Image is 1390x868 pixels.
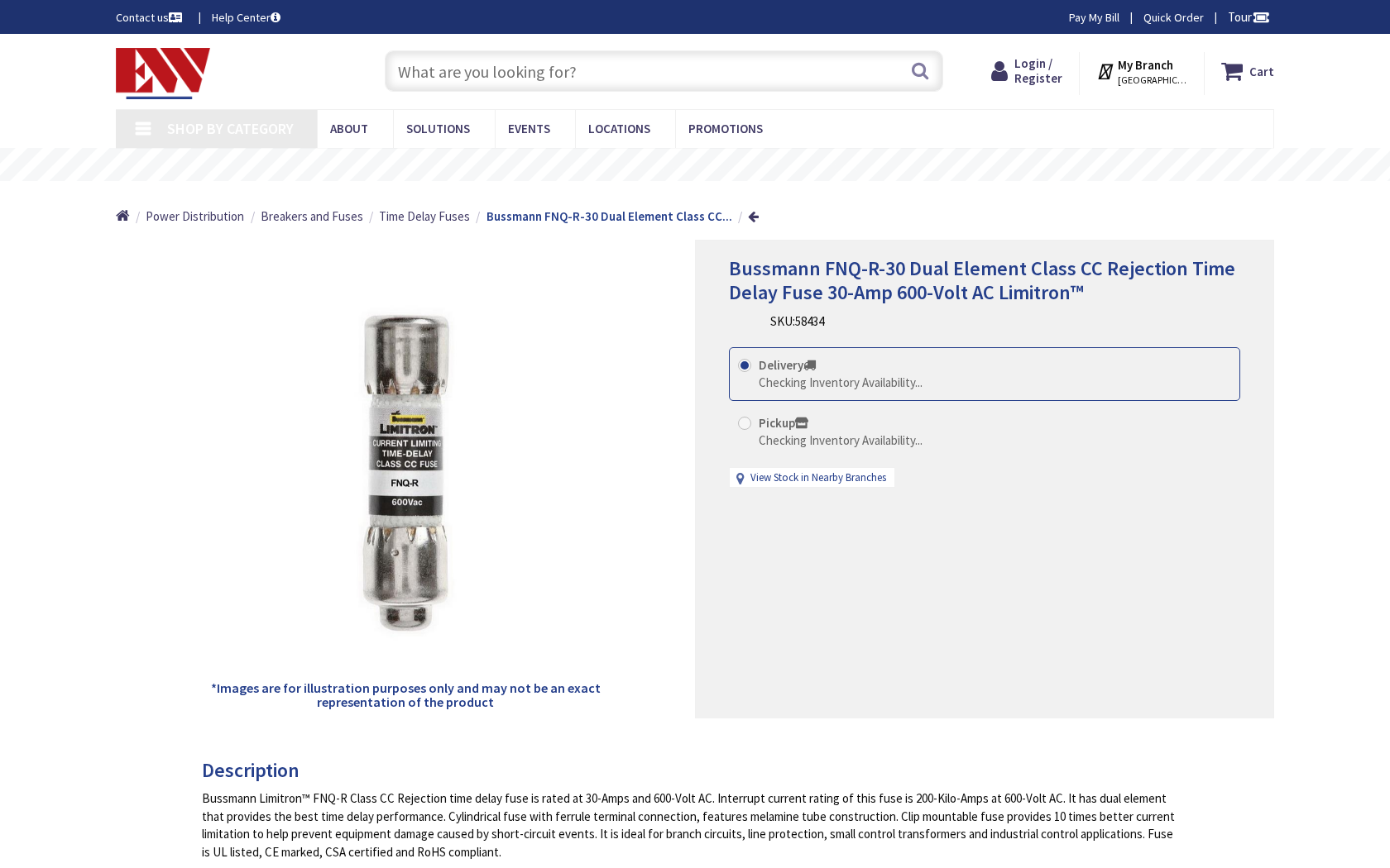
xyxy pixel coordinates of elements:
a: Breakers and Fuses [261,207,363,225]
a: Power Distribution [146,207,244,225]
a: Time Delay Fuses [379,207,470,225]
div: My Branch [GEOGRAPHIC_DATA], [GEOGRAPHIC_DATA] [1096,56,1188,86]
strong: My Branch [1118,57,1173,73]
div: SKU: [770,312,824,330]
input: What are you looking for? [385,50,943,92]
rs-layer: Free Same Day Pickup at 19 Locations [558,156,861,174]
a: Cart [1221,56,1274,86]
span: Events [508,121,550,136]
span: Shop By Category [167,119,294,138]
span: Breakers and Fuses [261,208,363,224]
span: Tour [1228,9,1270,25]
div: Bussmann Limitron™ FNQ-R Class CC Rejection time delay fuse is rated at 30-Amps and 600-Volt AC. ... [202,789,1176,861]
a: Quick Order [1143,9,1204,26]
span: Solutions [406,121,470,136]
strong: Delivery [759,357,816,373]
span: 58434 [795,313,824,329]
h5: *Images are for illustration purposes only and may not be an exact representation of the product [208,681,602,710]
a: View Stock in Nearby Branches [750,470,886,486]
a: Contact us [116,9,185,26]
a: Pay My Bill [1069,9,1119,26]
img: Electrical Wholesalers, Inc. [116,48,210,99]
span: Power Distribution [146,208,244,224]
strong: Cart [1249,56,1274,86]
img: Bussmann FNQ-R-30 Dual Element Class CC Rejection Time Delay Fuse 30-Amp 600-Volt AC Limitron™ [208,274,602,668]
strong: Bussmann FNQ-R-30 Dual Element Class CC... [486,208,732,224]
span: About [330,121,368,136]
span: [GEOGRAPHIC_DATA], [GEOGRAPHIC_DATA] [1118,74,1188,87]
span: Locations [588,121,650,136]
span: Promotions [688,121,763,136]
a: Help Center [212,9,280,26]
strong: Pickup [759,415,808,431]
span: Login / Register [1014,55,1062,86]
span: Time Delay Fuses [379,208,470,224]
span: Bussmann FNQ-R-30 Dual Element Class CC Rejection Time Delay Fuse 30-Amp 600-Volt AC Limitron™ [729,255,1235,305]
div: Checking Inventory Availability... [759,374,923,391]
h3: Description [202,760,1176,781]
div: Checking Inventory Availability... [759,432,923,449]
a: Login / Register [991,56,1062,86]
